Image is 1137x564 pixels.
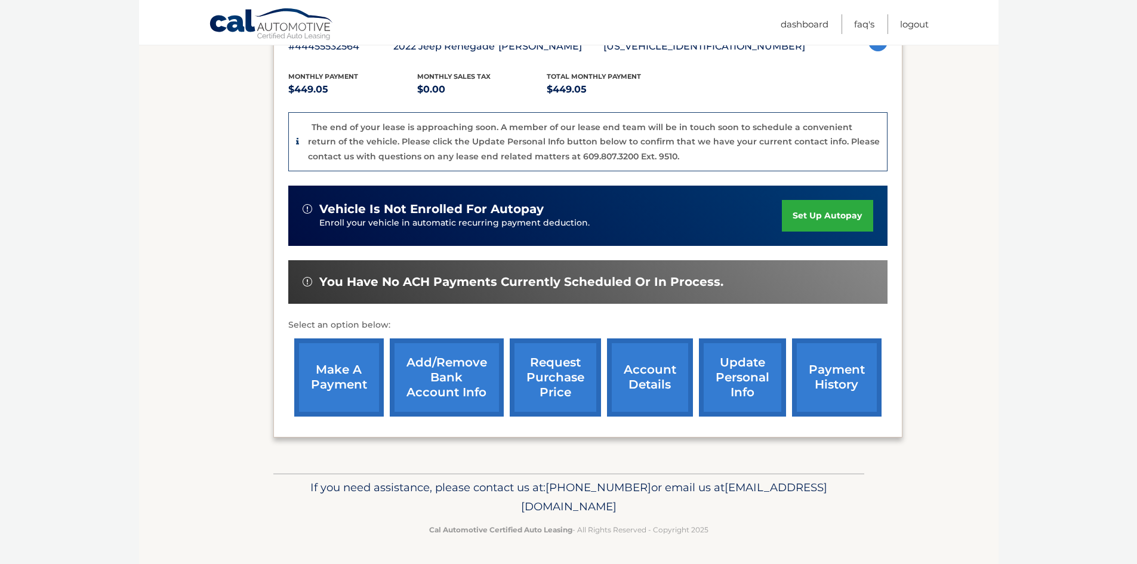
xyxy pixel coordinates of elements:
[603,38,805,55] p: [US_VEHICLE_IDENTIFICATION_NUMBER]
[303,204,312,214] img: alert-white.svg
[294,338,384,417] a: make a payment
[281,478,856,516] p: If you need assistance, please contact us at: or email us at
[699,338,786,417] a: update personal info
[607,338,693,417] a: account details
[498,38,603,55] p: [PERSON_NAME]
[792,338,882,417] a: payment history
[390,338,504,417] a: Add/Remove bank account info
[319,217,782,230] p: Enroll your vehicle in automatic recurring payment deduction.
[319,202,544,217] span: vehicle is not enrolled for autopay
[288,81,418,98] p: $449.05
[288,38,393,55] p: #44455532564
[417,81,547,98] p: $0.00
[510,338,601,417] a: request purchase price
[319,275,723,289] span: You have no ACH payments currently scheduled or in process.
[393,38,498,55] p: 2022 Jeep Renegade
[547,81,676,98] p: $449.05
[308,122,880,162] p: The end of your lease is approaching soon. A member of our lease end team will be in touch soon t...
[546,480,651,494] span: [PHONE_NUMBER]
[782,200,873,232] a: set up autopay
[547,72,641,81] span: Total Monthly Payment
[429,525,572,534] strong: Cal Automotive Certified Auto Leasing
[288,72,358,81] span: Monthly Payment
[781,14,828,34] a: Dashboard
[281,523,856,536] p: - All Rights Reserved - Copyright 2025
[209,8,334,42] a: Cal Automotive
[288,318,888,332] p: Select an option below:
[417,72,491,81] span: Monthly sales Tax
[854,14,874,34] a: FAQ's
[303,277,312,286] img: alert-white.svg
[900,14,929,34] a: Logout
